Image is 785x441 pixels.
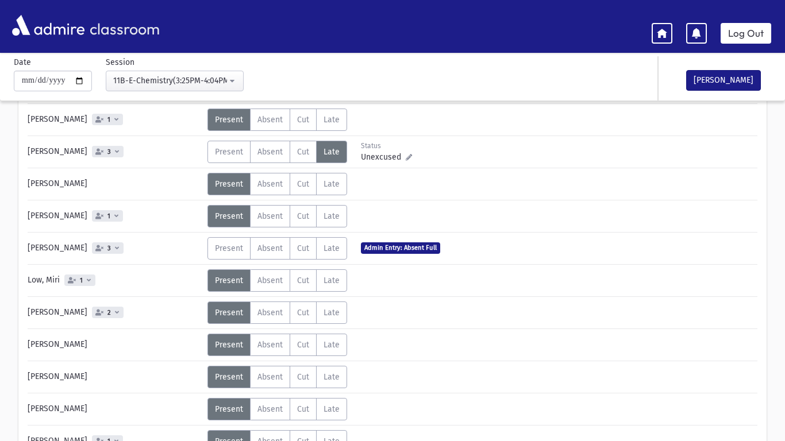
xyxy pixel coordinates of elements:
[297,372,309,382] span: Cut
[297,340,309,350] span: Cut
[207,141,347,163] div: AttTypes
[215,276,243,285] span: Present
[297,243,309,253] span: Cut
[297,147,309,157] span: Cut
[257,115,283,125] span: Absent
[22,398,207,420] div: [PERSON_NAME]
[9,12,87,38] img: AdmirePro
[257,404,283,414] span: Absent
[215,115,243,125] span: Present
[207,334,347,356] div: AttTypes
[78,277,85,284] span: 1
[686,70,761,91] button: [PERSON_NAME]
[22,269,207,292] div: Low, Miri
[297,404,309,414] span: Cut
[22,334,207,356] div: [PERSON_NAME]
[105,148,113,156] span: 3
[215,404,243,414] span: Present
[324,340,340,350] span: Late
[215,340,243,350] span: Present
[257,211,283,221] span: Absent
[105,212,113,220] span: 1
[215,243,243,253] span: Present
[207,109,347,131] div: AttTypes
[207,301,347,324] div: AttTypes
[215,372,243,382] span: Present
[22,141,207,163] div: [PERSON_NAME]
[257,340,283,350] span: Absent
[22,366,207,388] div: [PERSON_NAME]
[87,10,160,41] span: classroom
[22,173,207,195] div: [PERSON_NAME]
[257,147,283,157] span: Absent
[297,276,309,285] span: Cut
[257,372,283,382] span: Absent
[721,23,771,44] a: Log Out
[257,179,283,189] span: Absent
[22,205,207,227] div: [PERSON_NAME]
[324,276,340,285] span: Late
[297,115,309,125] span: Cut
[215,308,243,318] span: Present
[324,211,340,221] span: Late
[257,308,283,318] span: Absent
[324,115,340,125] span: Late
[324,147,340,157] span: Late
[361,141,412,151] div: Status
[215,211,243,221] span: Present
[361,151,406,163] span: Unexcused
[207,366,347,388] div: AttTypes
[297,179,309,189] span: Cut
[207,173,347,195] div: AttTypes
[324,243,340,253] span: Late
[106,71,244,91] button: 11B-E-Chemistry(3:25PM-4:04PM)
[257,276,283,285] span: Absent
[14,56,31,68] label: Date
[105,309,113,316] span: 2
[207,237,347,260] div: AttTypes
[297,211,309,221] span: Cut
[22,301,207,324] div: [PERSON_NAME]
[324,372,340,382] span: Late
[106,56,134,68] label: Session
[105,245,113,252] span: 3
[297,308,309,318] span: Cut
[324,179,340,189] span: Late
[324,308,340,318] span: Late
[105,116,113,123] span: 1
[22,237,207,260] div: [PERSON_NAME]
[207,205,347,227] div: AttTypes
[257,243,283,253] span: Absent
[22,109,207,131] div: [PERSON_NAME]
[207,269,347,292] div: AttTypes
[113,75,227,87] div: 11B-E-Chemistry(3:25PM-4:04PM)
[361,242,440,253] span: Admin Entry: Absent Full
[215,147,243,157] span: Present
[215,179,243,189] span: Present
[207,398,347,420] div: AttTypes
